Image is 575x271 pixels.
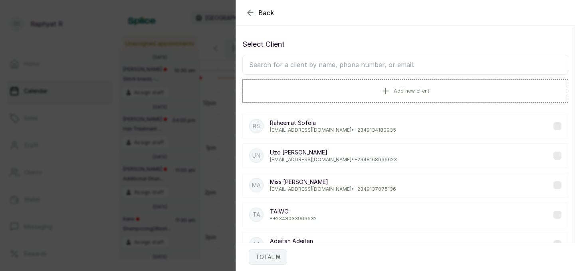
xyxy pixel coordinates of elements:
[270,178,396,186] p: Miss [PERSON_NAME]
[270,237,317,245] p: Adeitan Adeitan
[242,79,568,103] button: Add new client
[270,208,317,216] p: TAIWO
[394,88,429,94] span: Add new client
[253,122,260,130] p: RS
[253,211,260,219] p: TA
[270,186,396,192] p: [EMAIL_ADDRESS][DOMAIN_NAME] • +234 9137075136
[270,127,396,133] p: [EMAIL_ADDRESS][DOMAIN_NAME] • +234 9134180935
[242,39,568,50] p: Select Client
[256,253,280,261] p: TOTAL: ₦
[270,156,397,163] p: [EMAIL_ADDRESS][DOMAIN_NAME] • +234 8168666623
[246,8,274,18] button: Back
[258,8,274,18] span: Back
[252,240,260,248] p: AA
[270,216,317,222] p: • +234 8033906632
[242,55,568,75] input: Search for a client by name, phone number, or email.
[252,181,261,189] p: MA
[252,152,260,160] p: UN
[270,119,396,127] p: Raheemat Sofola
[270,148,397,156] p: Uzo [PERSON_NAME]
